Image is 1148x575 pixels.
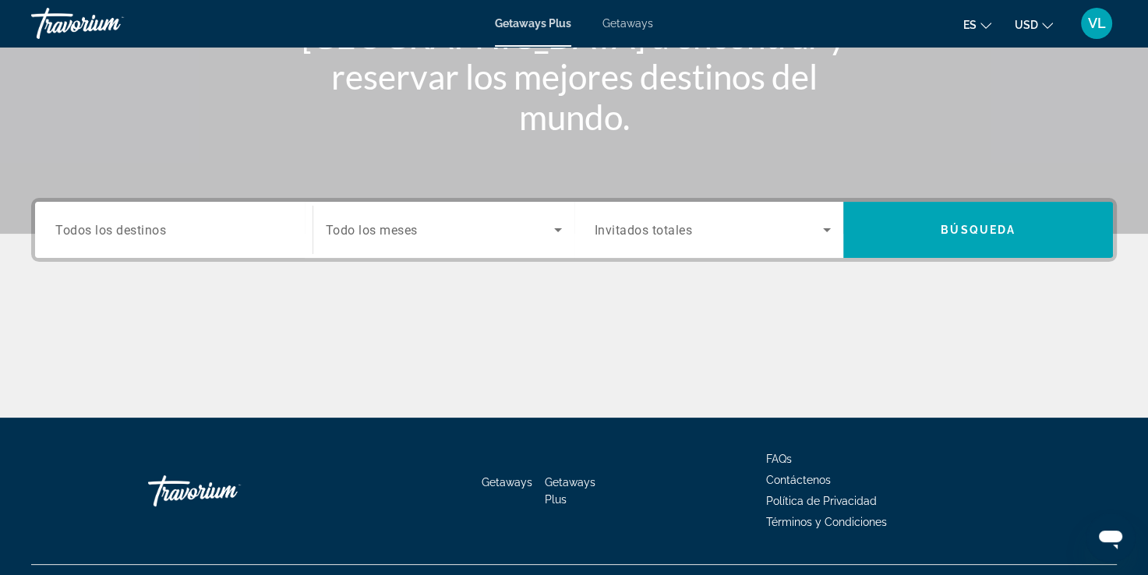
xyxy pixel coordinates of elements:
span: Invitados totales [595,223,693,238]
a: Getaways Plus [545,476,595,506]
span: Todos los destinos [55,222,166,237]
a: Getaways [602,17,653,30]
a: Travorium [148,467,304,514]
a: Getaways Plus [495,17,571,30]
span: USD [1015,19,1038,31]
h1: [GEOGRAPHIC_DATA] a encontrar y reservar los mejores destinos del mundo. [282,16,867,137]
span: es [963,19,977,31]
button: User Menu [1076,7,1117,40]
a: Travorium [31,3,187,44]
span: VL [1088,16,1106,31]
iframe: Button to launch messaging window [1086,513,1136,563]
button: Búsqueda [843,202,1113,258]
button: Change currency [1015,13,1053,36]
a: Términos y Condiciones [766,516,887,528]
div: Search widget [35,202,1113,258]
span: Todo los meses [326,223,418,238]
span: Búsqueda [941,224,1016,236]
a: Contáctenos [766,474,831,486]
a: FAQs [766,453,792,465]
button: Change language [963,13,991,36]
a: Política de Privacidad [766,495,877,507]
a: Getaways [482,476,532,489]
